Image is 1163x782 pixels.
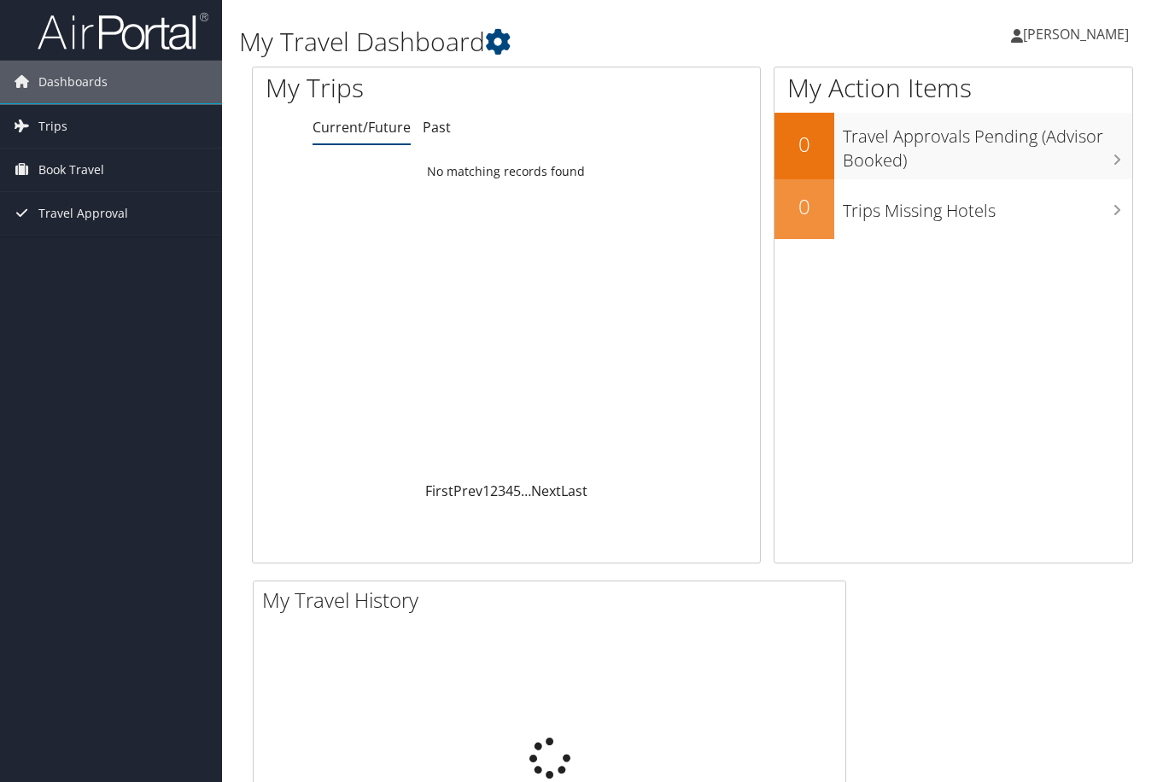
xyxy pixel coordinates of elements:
[38,61,108,103] span: Dashboards
[506,481,513,500] a: 4
[266,70,535,106] h1: My Trips
[38,149,104,191] span: Book Travel
[843,190,1132,223] h3: Trips Missing Hotels
[38,11,208,51] img: airportal-logo.png
[531,481,561,500] a: Next
[38,105,67,148] span: Trips
[490,481,498,500] a: 2
[774,70,1132,106] h1: My Action Items
[498,481,506,500] a: 3
[482,481,490,500] a: 1
[774,113,1132,178] a: 0Travel Approvals Pending (Advisor Booked)
[239,24,844,60] h1: My Travel Dashboard
[513,481,521,500] a: 5
[453,481,482,500] a: Prev
[313,118,411,137] a: Current/Future
[1023,25,1129,44] span: [PERSON_NAME]
[425,481,453,500] a: First
[774,192,834,221] h2: 0
[521,481,531,500] span: …
[561,481,587,500] a: Last
[423,118,451,137] a: Past
[1011,9,1146,60] a: [PERSON_NAME]
[253,156,760,187] td: No matching records found
[262,586,845,615] h2: My Travel History
[774,179,1132,239] a: 0Trips Missing Hotels
[843,116,1132,172] h3: Travel Approvals Pending (Advisor Booked)
[38,192,128,235] span: Travel Approval
[774,130,834,159] h2: 0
